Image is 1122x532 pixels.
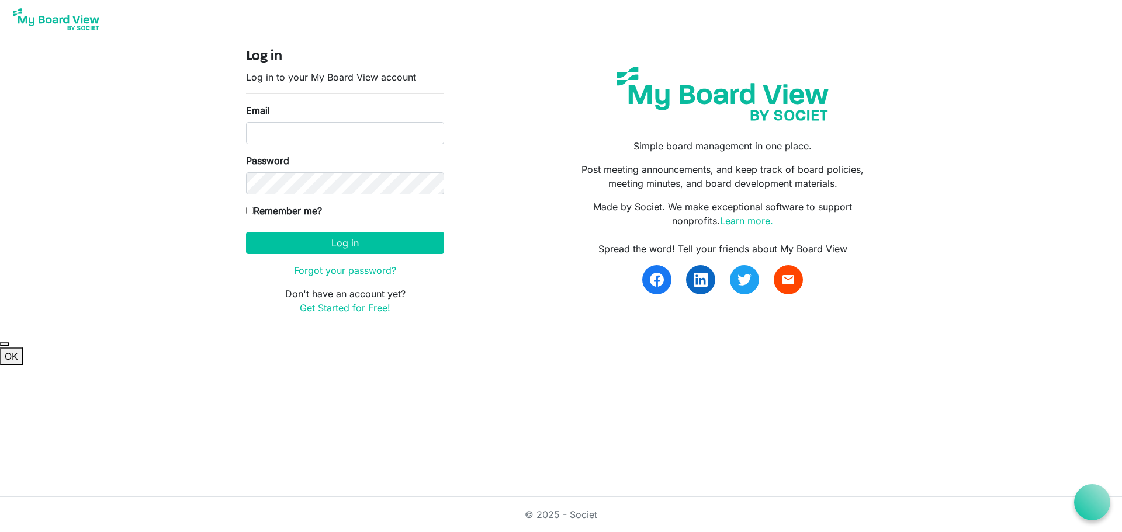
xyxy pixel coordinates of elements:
div: Spread the word! Tell your friends about My Board View [570,242,876,256]
a: Get Started for Free! [300,302,390,314]
img: my-board-view-societ.svg [608,58,837,130]
input: Remember me? [246,207,254,214]
a: email [774,265,803,294]
img: linkedin.svg [694,273,708,287]
a: Forgot your password? [294,265,396,276]
p: Post meeting announcements, and keep track of board policies, meeting minutes, and board developm... [570,162,876,190]
p: Don't have an account yet? [246,287,444,315]
p: Simple board management in one place. [570,139,876,153]
img: My Board View Logo [9,5,103,34]
p: Made by Societ. We make exceptional software to support nonprofits. [570,200,876,228]
a: © 2025 - Societ [525,509,597,520]
label: Password [246,154,289,168]
h4: Log in [246,48,444,65]
label: Email [246,103,270,117]
p: Log in to your My Board View account [246,70,444,84]
button: Log in [246,232,444,254]
img: twitter.svg [737,273,752,287]
span: email [781,273,795,287]
a: Learn more. [720,215,773,227]
label: Remember me? [246,204,322,218]
img: facebook.svg [650,273,664,287]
